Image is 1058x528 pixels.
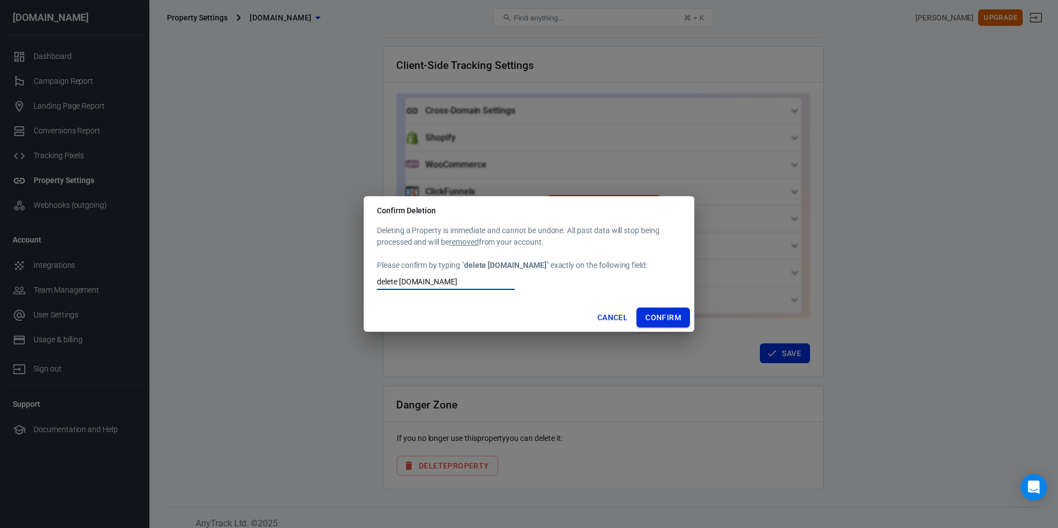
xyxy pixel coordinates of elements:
input: Type "delete uni-camel.com" here [377,276,515,290]
u: removed [449,238,479,246]
strong: delete [DOMAIN_NAME] [464,261,547,270]
div: Open Intercom Messenger [1021,474,1047,500]
div: Deleting a Property is immediate and cannot be undone. All past data will stop being processed an... [377,225,681,292]
button: Cancel [593,308,632,328]
h2: Confirm Deletion [364,196,694,225]
button: Confirm [636,308,690,328]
